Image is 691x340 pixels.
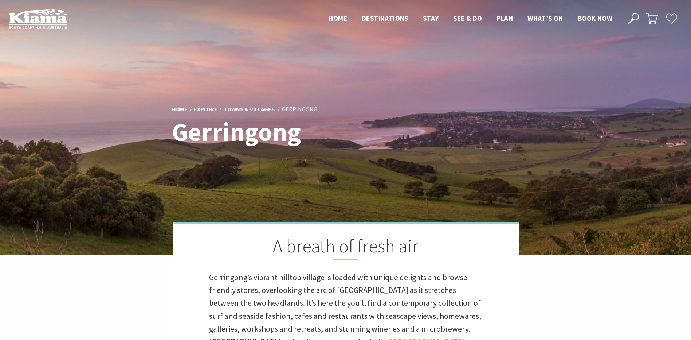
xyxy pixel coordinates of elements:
a: Towns & Villages [224,105,275,113]
span: See & Do [453,14,482,23]
span: What’s On [527,14,563,23]
h1: Gerringong [172,118,378,146]
span: Book now [578,14,612,23]
span: Destinations [362,14,408,23]
span: Home [329,14,347,23]
li: Gerringong [282,104,317,114]
img: Kiama Logo [9,9,67,29]
nav: Main Menu [321,13,620,25]
h2: A breath of fresh air [209,235,482,260]
a: Home [172,105,188,113]
span: Stay [423,14,439,23]
span: Plan [497,14,513,23]
a: Explore [194,105,217,113]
